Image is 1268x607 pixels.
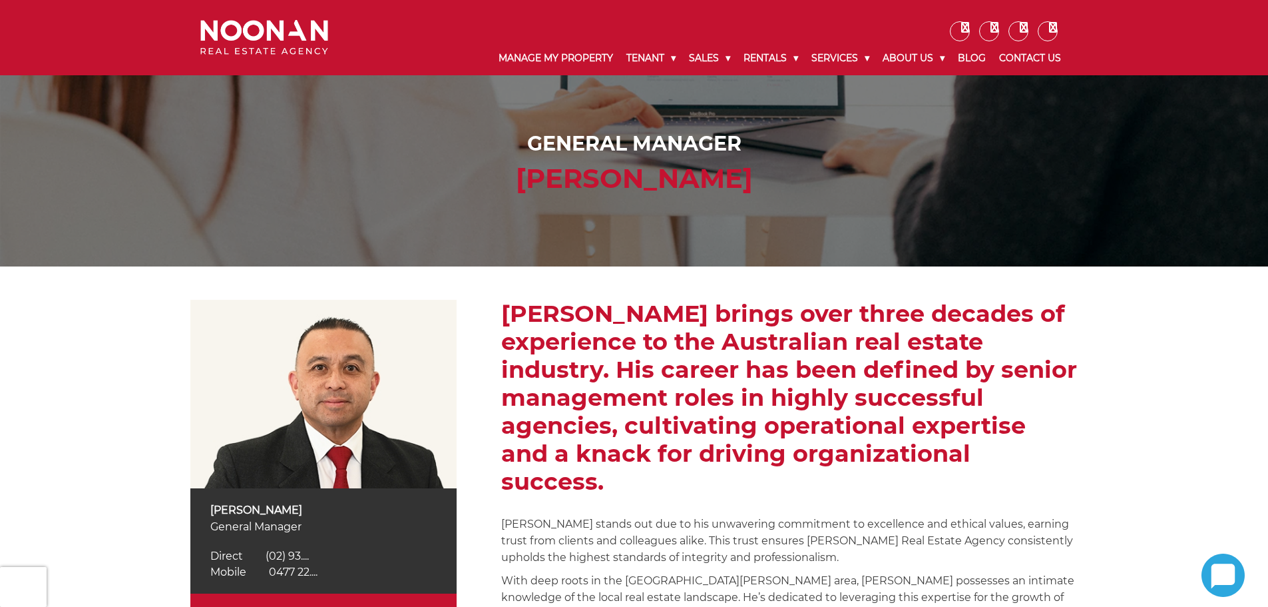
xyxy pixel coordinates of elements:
img: Martin Reyes [190,300,457,488]
h2: [PERSON_NAME] [204,163,1064,195]
a: Services [805,41,876,75]
p: General Manager [210,518,437,535]
p: [PERSON_NAME] [210,502,437,518]
a: Rentals [737,41,805,75]
a: Sales [682,41,737,75]
img: Noonan Real Estate Agency [200,20,328,55]
span: Mobile [210,566,246,578]
a: About Us [876,41,951,75]
a: Manage My Property [492,41,620,75]
a: Contact Us [992,41,1068,75]
span: (02) 93.... [266,550,309,562]
a: Blog [951,41,992,75]
a: Click to reveal phone number [210,550,309,562]
span: 0477 22.... [269,566,317,578]
span: Direct [210,550,243,562]
a: Tenant [620,41,682,75]
a: Click to reveal phone number [210,566,317,578]
h1: General Manager [204,132,1064,156]
h2: [PERSON_NAME] brings over three decades of experience to the Australian real estate industry. His... [501,300,1078,496]
p: [PERSON_NAME] stands out due to his unwavering commitment to excellence and ethical values, earni... [501,516,1078,566]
